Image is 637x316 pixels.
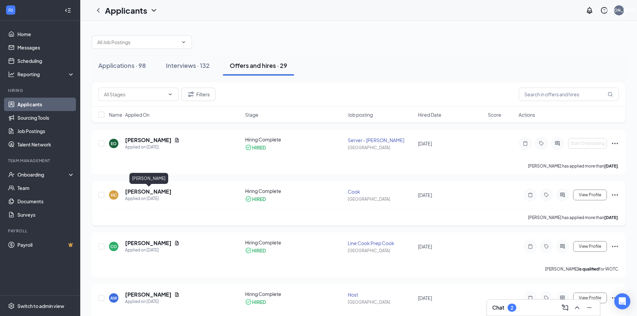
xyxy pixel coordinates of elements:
div: HC [111,192,117,198]
svg: ActiveChat [558,244,566,249]
a: Messages [17,41,75,54]
span: Hired Date [418,111,441,118]
div: Applications · 98 [98,61,146,70]
div: Server - [PERSON_NAME] [348,137,414,143]
div: [GEOGRAPHIC_DATA] [348,145,414,150]
svg: Notifications [586,6,594,14]
svg: Ellipses [611,191,619,199]
svg: CheckmarkCircle [245,247,252,254]
svg: ActiveChat [553,141,561,146]
a: Applicants [17,98,75,111]
div: AW [110,295,117,301]
h5: [PERSON_NAME] [125,239,172,247]
button: Minimize [584,302,595,313]
div: Line Cook Prep Cook [348,240,414,246]
a: Sourcing Tools [17,111,75,124]
div: Interviews · 132 [166,61,210,70]
div: [PERSON_NAME] [129,173,168,184]
h3: Chat [492,304,504,311]
svg: Note [526,192,534,198]
div: Host [348,291,414,298]
span: View Profile [579,296,601,300]
svg: CheckmarkCircle [245,144,252,151]
a: Home [17,27,75,41]
div: HIRED [252,196,266,202]
svg: Minimize [585,304,593,312]
svg: UserCheck [8,171,15,178]
svg: Document [174,240,180,246]
div: [GEOGRAPHIC_DATA] [348,248,414,253]
a: Job Postings [17,124,75,138]
div: Hiring Complete [245,188,344,194]
div: EO [111,141,117,146]
div: Hiring Complete [245,136,344,143]
span: Job posting [348,111,373,118]
svg: ChevronDown [168,92,173,97]
button: View Profile [573,241,607,252]
div: HIRED [252,247,266,254]
span: View Profile [579,193,601,197]
svg: Note [521,141,529,146]
a: Scheduling [17,54,75,68]
svg: Note [526,244,534,249]
svg: Ellipses [611,242,619,250]
svg: QuestionInfo [600,6,608,14]
h5: [PERSON_NAME] [125,136,172,144]
svg: ChevronUp [573,304,581,312]
span: Stage [245,111,258,118]
svg: Ellipses [611,294,619,302]
span: [DATE] [418,140,432,146]
div: Offers and hires · 29 [230,61,287,70]
div: Hiring [8,88,73,93]
b: [DATE] [604,164,618,169]
svg: MagnifyingGlass [608,92,613,97]
p: [PERSON_NAME] has applied more than . [528,163,619,169]
span: [DATE] [418,192,432,198]
button: View Profile [573,293,607,303]
div: Applied on [DATE] [125,298,180,305]
span: Start Onboarding [570,141,605,146]
div: Switch to admin view [17,303,64,309]
p: [PERSON_NAME] for WOTC. [545,266,619,272]
input: All Job Postings [97,38,178,46]
div: Hiring Complete [245,291,344,297]
input: All Stages [104,91,165,98]
svg: Collapse [65,7,71,14]
div: [PERSON_NAME] [602,7,636,13]
span: [DATE] [418,243,432,249]
span: View Profile [579,244,601,249]
span: Score [488,111,501,118]
svg: ChevronDown [181,39,186,45]
button: ChevronUp [572,302,582,313]
a: Documents [17,195,75,208]
svg: CheckmarkCircle [245,196,252,202]
div: Payroll [8,228,73,234]
svg: Document [174,292,180,297]
div: CO [110,244,117,249]
svg: ChevronLeft [94,6,102,14]
svg: ActiveChat [558,192,566,198]
a: Team [17,181,75,195]
div: Reporting [17,71,75,78]
svg: Ellipses [611,139,619,147]
div: Applied on [DATE] [125,247,180,253]
a: Talent Network [17,138,75,151]
span: [DATE] [418,295,432,301]
div: [GEOGRAPHIC_DATA] [348,196,414,202]
svg: Tag [542,295,550,301]
svg: CheckmarkCircle [245,299,252,305]
p: [PERSON_NAME] has applied more than . [528,215,619,220]
b: is qualified [578,267,599,272]
button: Start Onboarding [568,138,607,149]
div: Applied on [DATE] [125,144,180,150]
svg: ComposeMessage [561,304,569,312]
div: 2 [511,305,513,311]
div: Hiring Complete [245,239,344,246]
h5: [PERSON_NAME] [125,291,172,298]
b: [DATE] [604,215,618,220]
div: Applied on [DATE] [125,195,172,202]
svg: Tag [542,192,550,198]
h5: [PERSON_NAME] [125,188,172,195]
input: Search in offers and hires [519,88,619,101]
